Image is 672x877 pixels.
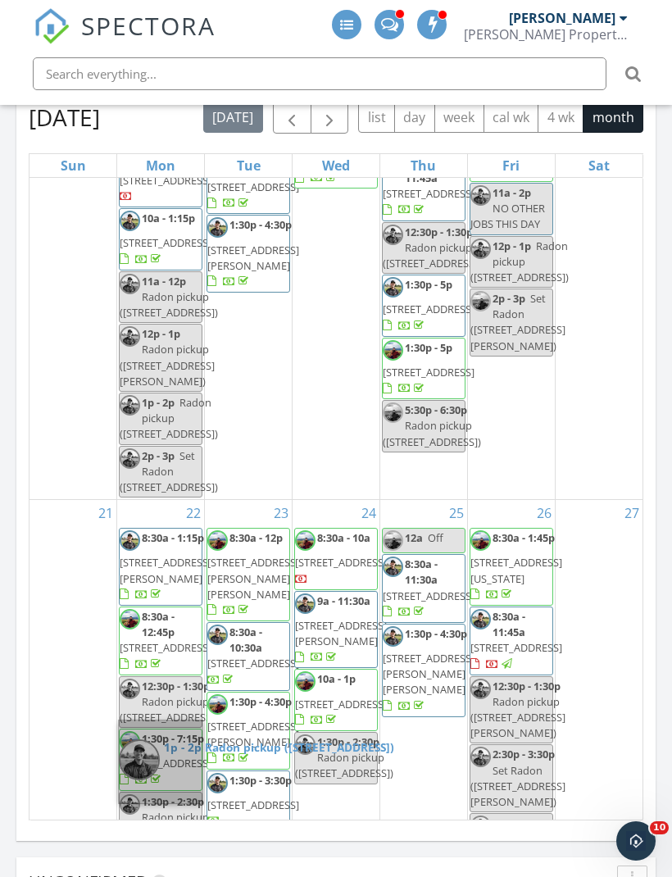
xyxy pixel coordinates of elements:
[207,215,290,293] a: 1:30p - 4:30p [STREET_ADDRESS][PERSON_NAME]
[120,274,140,294] img: img_7610.jpeg
[234,154,264,177] a: Tuesday
[120,609,140,629] img: 406d3494a0a04385b0f62db7abb5f384.jpeg
[295,530,387,585] a: 8:30a - 10a [STREET_ADDRESS]
[470,609,562,671] a: 8:30a - 11:45a [STREET_ADDRESS]
[383,240,481,270] span: Radon pickup ([STREET_ADDRESS])
[383,626,403,647] img: img_7610.jpeg
[493,816,555,830] span: 3:30p - 4:30p
[382,624,465,717] a: 1:30p - 4:30p [STREET_ADDRESS][PERSON_NAME][PERSON_NAME]
[207,694,228,715] img: 406d3494a0a04385b0f62db7abb5f384.jpeg
[446,500,467,526] a: Go to September 25, 2025
[229,694,292,709] span: 1:30p - 4:30p
[142,609,175,639] span: 8:30a - 12:45p
[405,530,423,545] span: 12a
[142,448,175,463] span: 2p - 3p
[207,528,290,621] a: 8:30a - 12p [STREET_ADDRESS][PERSON_NAME][PERSON_NAME]
[493,609,525,639] span: 8:30a - 11:45a
[470,239,569,284] span: Radon pickup ([STREET_ADDRESS])
[119,208,202,270] a: 10a - 1:15p [STREET_ADDRESS]
[405,402,467,417] span: 5:30p - 6:30p
[295,734,316,755] img: img_7610.jpeg
[382,275,465,337] a: 1:30p - 5p [STREET_ADDRESS]
[317,671,356,686] span: 10a - 1p
[470,185,491,206] img: img_7610.jpeg
[229,217,292,232] span: 1:30p - 4:30p
[534,500,555,526] a: Go to September 26, 2025
[382,152,465,221] a: 8:30a - 11:45a [STREET_ADDRESS]
[382,338,465,400] a: 1:30p - 5p [STREET_ADDRESS]
[383,155,474,217] a: 8:30a - 11:45a [STREET_ADDRESS]
[383,626,474,713] a: 1:30p - 4:30p [STREET_ADDRESS][PERSON_NAME][PERSON_NAME]
[120,395,218,441] span: Radon pickup ([STREET_ADDRESS])
[470,816,491,836] img: img_7610.jpeg
[117,55,205,500] td: Go to September 15, 2025
[383,402,403,423] img: 406d3494a0a04385b0f62db7abb5f384.jpeg
[470,530,491,551] img: 406d3494a0a04385b0f62db7abb5f384.jpeg
[295,697,387,711] span: [STREET_ADDRESS]
[120,148,211,203] a: [STREET_ADDRESS]
[120,289,218,320] span: Radon pickup ([STREET_ADDRESS])
[616,821,656,861] iframe: Intercom live chat
[493,679,561,693] span: 12:30p - 1:30p
[509,10,615,26] div: [PERSON_NAME]
[207,694,299,766] a: 1:30p - 4:30p [STREET_ADDRESS][PERSON_NAME]
[207,243,299,273] span: [STREET_ADDRESS][PERSON_NAME]
[317,530,370,545] span: 8:30a - 10a
[470,640,562,655] span: [STREET_ADDRESS]
[142,395,175,410] span: 1p - 2p
[142,326,180,341] span: 12p - 1p
[470,607,553,675] a: 8:30a - 11:45a [STREET_ADDRESS]
[207,692,290,770] a: 1:30p - 4:30p [STREET_ADDRESS][PERSON_NAME]
[229,148,262,179] span: 8:30a - 11:30a
[470,201,545,231] span: NO OTHER JOBS THIS DAY
[30,55,117,500] td: Go to September 14, 2025
[470,694,565,740] span: Radon pickup ([STREET_ADDRESS][PERSON_NAME])
[270,500,292,526] a: Go to September 23, 2025
[295,593,387,665] a: 9a - 11:30a [STREET_ADDRESS][PERSON_NAME]
[120,395,140,416] img: img_7610.jpeg
[467,55,555,500] td: Go to September 19, 2025
[294,528,378,590] a: 8:30a - 10a [STREET_ADDRESS]
[120,326,140,347] img: img_7610.jpeg
[317,734,379,749] span: 1:30p - 2:30p
[394,101,435,133] button: day
[142,274,186,289] span: 11a - 12p
[119,528,202,606] a: 8:30a - 1:15p [STREET_ADDRESS][PERSON_NAME]
[383,277,403,298] img: img_7610.jpeg
[120,211,211,266] a: 10a - 1:15p [STREET_ADDRESS]
[428,530,443,545] span: Off
[293,55,380,500] td: Go to September 17, 2025
[383,186,474,201] span: [STREET_ADDRESS]
[295,530,316,551] img: 406d3494a0a04385b0f62db7abb5f384.jpeg
[120,530,140,551] img: img_7610.jpeg
[120,173,211,188] span: [STREET_ADDRESS]
[120,235,211,250] span: [STREET_ADDRESS]
[585,154,613,177] a: Saturday
[383,588,474,603] span: [STREET_ADDRESS]
[464,26,628,43] div: Maschino Property Inspections, LLC
[207,555,299,601] span: [STREET_ADDRESS][PERSON_NAME][PERSON_NAME]
[207,770,290,833] a: 1:30p - 3:30p [STREET_ADDRESS]
[142,211,195,225] span: 10a - 1:15p
[294,591,378,669] a: 9a - 11:30a [STREET_ADDRESS][PERSON_NAME]
[273,100,311,134] button: Previous month
[493,239,531,253] span: 12p - 1p
[383,302,474,316] span: [STREET_ADDRESS]
[470,747,491,767] img: img_7610.jpeg
[207,146,290,215] a: 8:30a - 11:30a [STREET_ADDRESS]
[120,448,140,469] img: img_7610.jpeg
[470,239,491,259] img: img_7610.jpeg
[383,530,403,551] img: 406d3494a0a04385b0f62db7abb5f384.jpeg
[383,365,474,379] span: [STREET_ADDRESS]
[205,739,394,755] span: Radon pickup ([STREET_ADDRESS])
[229,625,262,655] span: 8:30a - 10:30a
[470,528,553,606] a: 8:30a - 1:45p [STREET_ADDRESS][US_STATE]
[294,669,378,731] a: 10a - 1p [STREET_ADDRESS]
[407,154,439,177] a: Thursday
[470,609,491,629] img: img_7610.jpeg
[81,8,216,43] span: SPECTORA
[383,557,403,577] img: img_7610.jpeg
[207,217,299,289] a: 1:30p - 4:30p [STREET_ADDRESS][PERSON_NAME]
[207,625,299,687] a: 8:30a - 10:30a [STREET_ADDRESS]
[499,154,523,177] a: Friday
